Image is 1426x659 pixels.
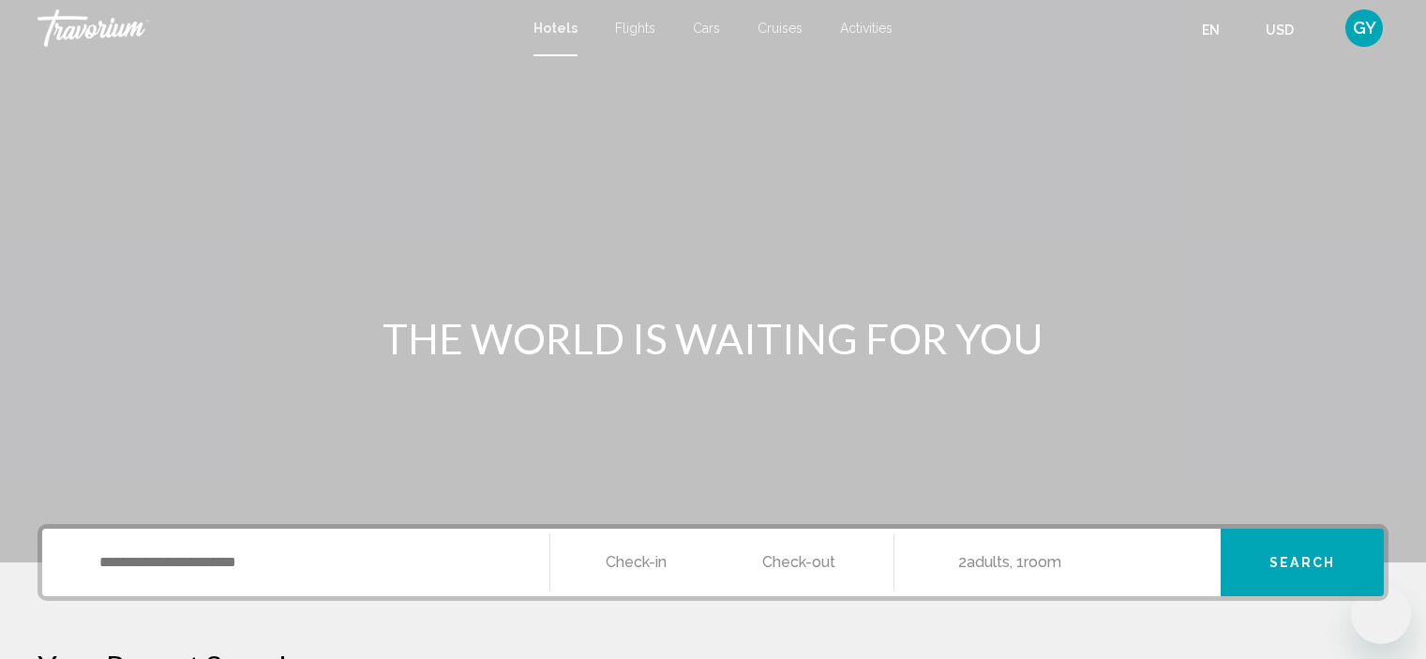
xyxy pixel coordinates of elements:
[1351,584,1411,644] iframe: Кнопка запуска окна обмена сообщениями
[840,21,893,36] a: Activities
[1010,549,1061,576] span: , 1
[1353,19,1376,37] span: GY
[533,21,578,36] a: Hotels
[894,529,1221,596] button: Travelers: 2 adults, 0 children
[550,529,895,596] button: Check in and out dates
[967,553,1010,571] span: Adults
[958,549,1010,576] span: 2
[1266,16,1312,43] button: Change currency
[1266,22,1294,37] span: USD
[1269,556,1335,571] span: Search
[615,21,655,36] a: Flights
[1024,553,1061,571] span: Room
[1340,8,1388,48] button: User Menu
[1202,22,1220,37] span: en
[1202,16,1238,43] button: Change language
[758,21,803,36] a: Cruises
[42,529,1384,596] div: Search widget
[1221,529,1384,596] button: Search
[362,314,1065,363] h1: THE WORLD IS WAITING FOR YOU
[38,9,515,47] a: Travorium
[693,21,720,36] a: Cars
